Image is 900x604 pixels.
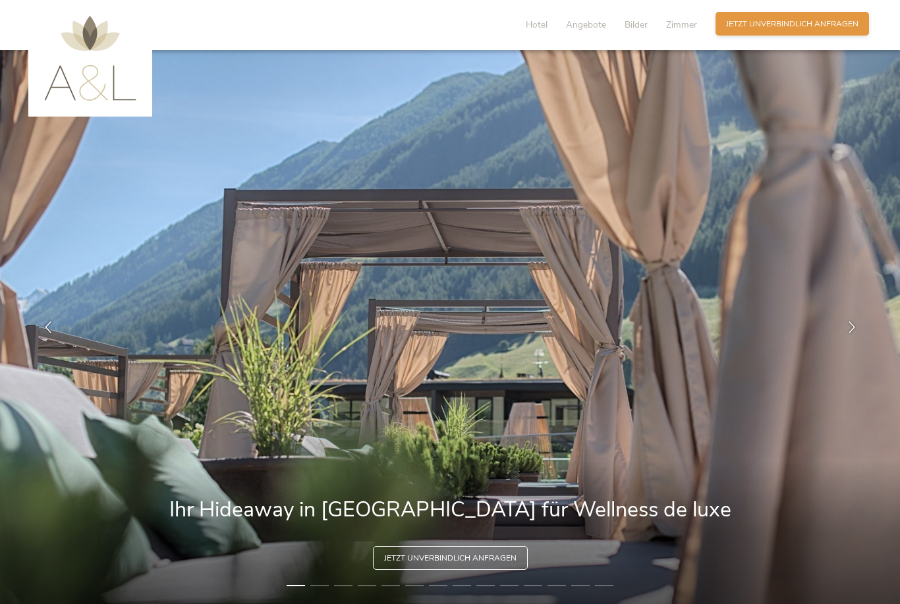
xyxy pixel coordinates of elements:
span: Hotel [526,18,548,31]
img: AMONTI & LUNARIS Wellnessresort [44,16,136,101]
span: Jetzt unverbindlich anfragen [384,553,517,564]
span: Jetzt unverbindlich anfragen [726,18,858,30]
span: Angebote [566,18,606,31]
span: Zimmer [666,18,697,31]
span: Bilder [625,18,648,31]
